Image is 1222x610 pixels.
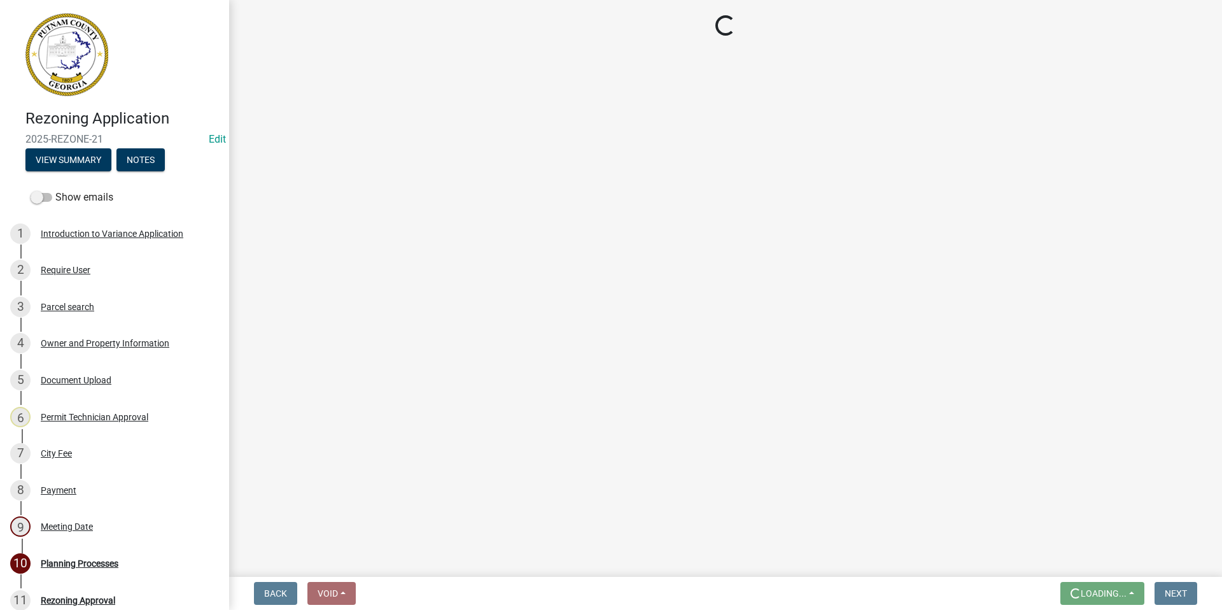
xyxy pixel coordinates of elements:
button: Notes [116,148,165,171]
button: Back [254,582,297,605]
div: 4 [10,333,31,353]
div: 8 [10,480,31,500]
span: 2025-REZONE-21 [25,133,204,145]
button: Void [307,582,356,605]
span: Void [318,588,338,599]
div: Parcel search [41,302,94,311]
div: Meeting Date [41,522,93,531]
span: Back [264,588,287,599]
div: Rezoning Approval [41,596,115,605]
div: Require User [41,266,90,274]
div: 2 [10,260,31,280]
span: Next [1165,588,1187,599]
div: 6 [10,407,31,427]
div: 7 [10,443,31,464]
div: Permit Technician Approval [41,413,148,422]
div: 1 [10,223,31,244]
h4: Rezoning Application [25,110,219,128]
button: Loading... [1060,582,1144,605]
wm-modal-confirm: Summary [25,155,111,166]
div: Document Upload [41,376,111,385]
div: Introduction to Variance Application [41,229,183,238]
div: 10 [10,553,31,574]
wm-modal-confirm: Edit Application Number [209,133,226,145]
img: Putnam County, Georgia [25,13,108,96]
div: Owner and Property Information [41,339,169,348]
div: City Fee [41,449,72,458]
span: Loading... [1081,588,1127,599]
button: Next [1155,582,1197,605]
label: Show emails [31,190,113,205]
a: Edit [209,133,226,145]
div: 3 [10,297,31,317]
div: Planning Processes [41,559,118,568]
button: View Summary [25,148,111,171]
div: Payment [41,486,76,495]
wm-modal-confirm: Notes [116,155,165,166]
div: 9 [10,516,31,537]
div: 5 [10,370,31,390]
